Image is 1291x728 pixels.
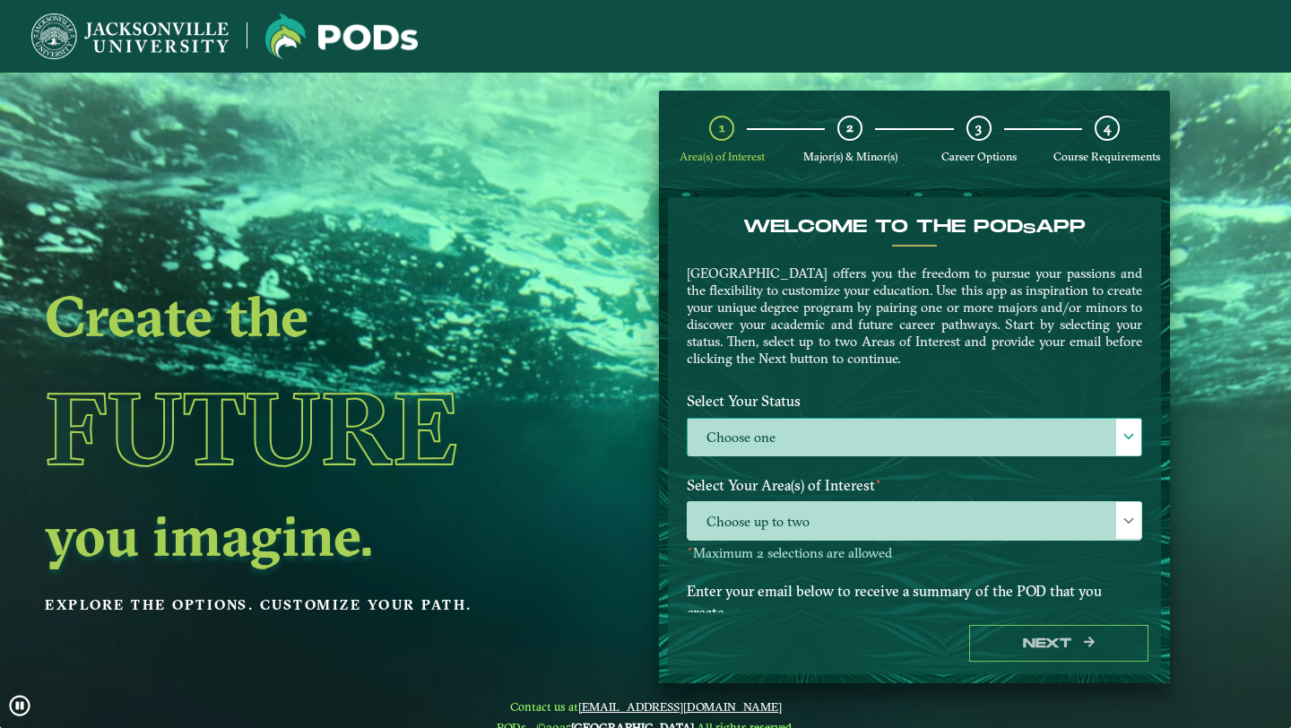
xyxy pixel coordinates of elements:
[680,150,765,163] span: Area(s) of Interest
[719,119,725,136] span: 1
[673,574,1156,628] label: Enter your email below to receive a summary of the POD that you create.
[1023,221,1035,238] sub: s
[975,119,982,136] span: 3
[687,542,693,555] sup: ⋆
[941,150,1017,163] span: Career Options
[688,502,1141,541] span: Choose up to two
[45,510,536,560] h2: you imagine.
[45,347,536,510] h1: Future
[578,699,782,714] a: [EMAIL_ADDRESS][DOMAIN_NAME]
[1104,119,1111,136] span: 4
[688,419,1141,457] label: Choose one
[687,216,1142,238] h4: Welcome to the POD app
[265,13,418,59] img: Jacksonville University logo
[497,699,794,714] span: Contact us at
[687,264,1142,367] p: [GEOGRAPHIC_DATA] offers you the freedom to pursue your passions and the flexibility to customize...
[1053,150,1160,163] span: Course Requirements
[673,385,1156,418] label: Select Your Status
[45,290,536,341] h2: Create the
[803,150,897,163] span: Major(s) & Minor(s)
[969,625,1148,662] button: Next
[31,13,229,59] img: Jacksonville University logo
[45,592,536,619] p: Explore the options. Customize your path.
[846,119,853,136] span: 2
[687,545,1142,562] p: Maximum 2 selections are allowed
[875,474,882,488] sup: ⋆
[673,469,1156,502] label: Select Your Area(s) of Interest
